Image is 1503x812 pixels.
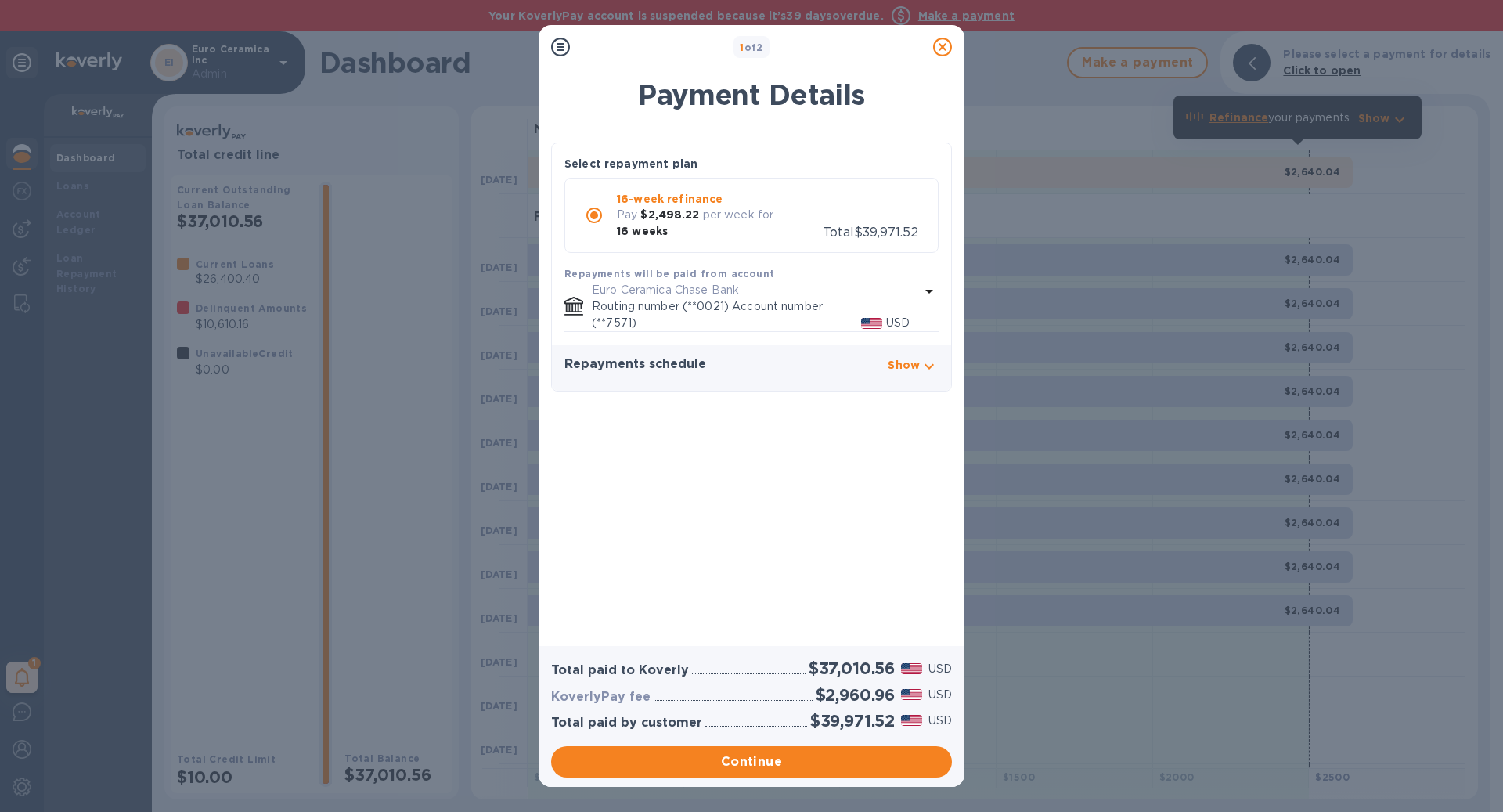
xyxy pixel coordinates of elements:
[888,357,920,373] p: Show
[551,663,689,678] h3: Total paid to Koverly
[564,752,939,771] span: Continue
[809,659,895,678] h2: $37,010.56
[617,225,668,237] b: 16 weeks
[564,156,697,171] p: Select repayment plan
[617,191,823,207] p: 16-week refinance
[816,685,895,705] h2: $2,960.96
[551,78,952,111] h1: Payment Details
[928,687,952,703] p: USD
[564,357,706,372] h3: Repayments schedule
[617,207,637,223] p: Pay
[740,42,763,53] b: of 2
[888,357,939,378] button: Show
[901,689,922,700] img: USD
[703,207,774,223] p: per week for
[564,268,774,280] b: Repayments will be paid from account
[886,315,910,331] p: USD
[551,690,651,705] h3: KoverlyPay fee
[928,713,952,729] p: USD
[740,42,744,53] span: 1
[810,711,895,731] h2: $39,971.52
[901,715,922,726] img: USD
[823,225,918,240] span: Total $39,971.52
[551,716,702,731] h3: Total paid by customer
[861,318,882,329] img: USD
[928,661,952,677] p: USD
[901,663,922,674] img: USD
[551,746,952,778] button: Continue
[640,208,699,221] b: $2,498.22
[592,282,920,298] p: Euro Ceramica Chase Bank
[592,298,861,331] p: Routing number (**0021) Account number (**7571)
